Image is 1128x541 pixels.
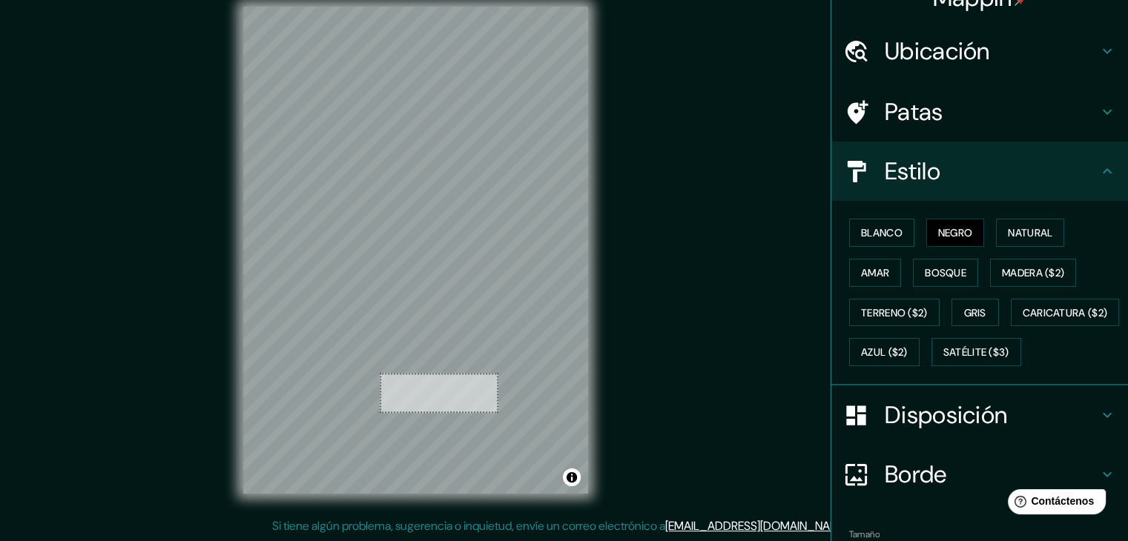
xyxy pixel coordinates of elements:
[861,266,889,279] font: Amar
[885,459,947,490] font: Borde
[990,259,1076,287] button: Madera ($2)
[563,468,581,486] button: Activar o desactivar atribución
[885,399,1007,431] font: Disposición
[1008,226,1052,239] font: Natural
[964,306,986,319] font: Gris
[243,7,588,494] canvas: Mapa
[925,266,966,279] font: Bosque
[665,518,848,534] a: [EMAIL_ADDRESS][DOMAIN_NAME]
[861,306,928,319] font: Terreno ($2)
[1023,306,1108,319] font: Caricatura ($2)
[1011,299,1120,327] button: Caricatura ($2)
[831,142,1128,201] div: Estilo
[1002,266,1064,279] font: Madera ($2)
[951,299,999,327] button: Gris
[943,346,1009,359] font: Satélite ($3)
[849,338,920,366] button: Azul ($2)
[861,346,908,359] font: Azul ($2)
[849,528,880,540] font: Tamaño
[996,219,1064,247] button: Natural
[938,226,973,239] font: Negro
[931,338,1021,366] button: Satélite ($3)
[913,259,978,287] button: Bosque
[996,483,1112,525] iframe: Lanzador de widgets de ayuda
[831,385,1128,445] div: Disposición
[831,445,1128,504] div: Borde
[849,259,901,287] button: Amar
[272,518,665,534] font: Si tiene algún problema, sugerencia o inquietud, envíe un correo electrónico a
[926,219,985,247] button: Negro
[849,219,914,247] button: Blanco
[831,21,1128,81] div: Ubicación
[849,299,940,327] button: Terreno ($2)
[885,156,940,187] font: Estilo
[861,226,903,239] font: Blanco
[831,82,1128,142] div: Patas
[885,96,943,127] font: Patas
[885,36,990,67] font: Ubicación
